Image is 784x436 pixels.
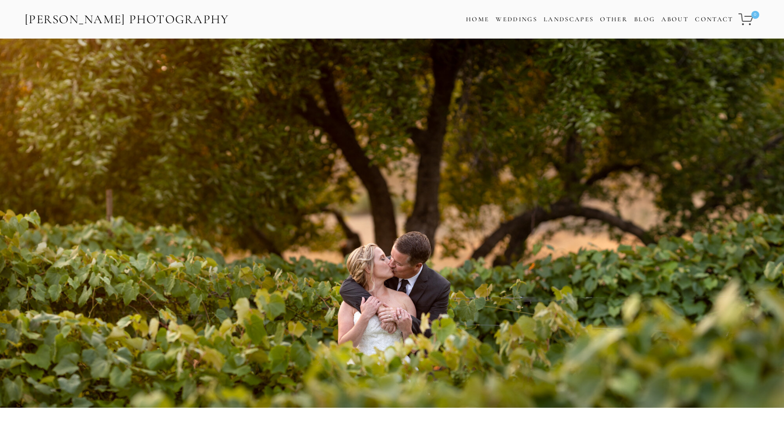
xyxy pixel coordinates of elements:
a: Weddings [496,15,537,23]
a: [PERSON_NAME] Photography [24,8,230,31]
a: 0 items in cart [737,7,760,31]
a: Landscapes [544,15,594,23]
a: About [661,12,689,27]
span: 0 [751,11,759,19]
a: Home [466,12,489,27]
a: Other [600,15,628,23]
a: Contact [695,12,733,27]
a: Blog [634,12,655,27]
